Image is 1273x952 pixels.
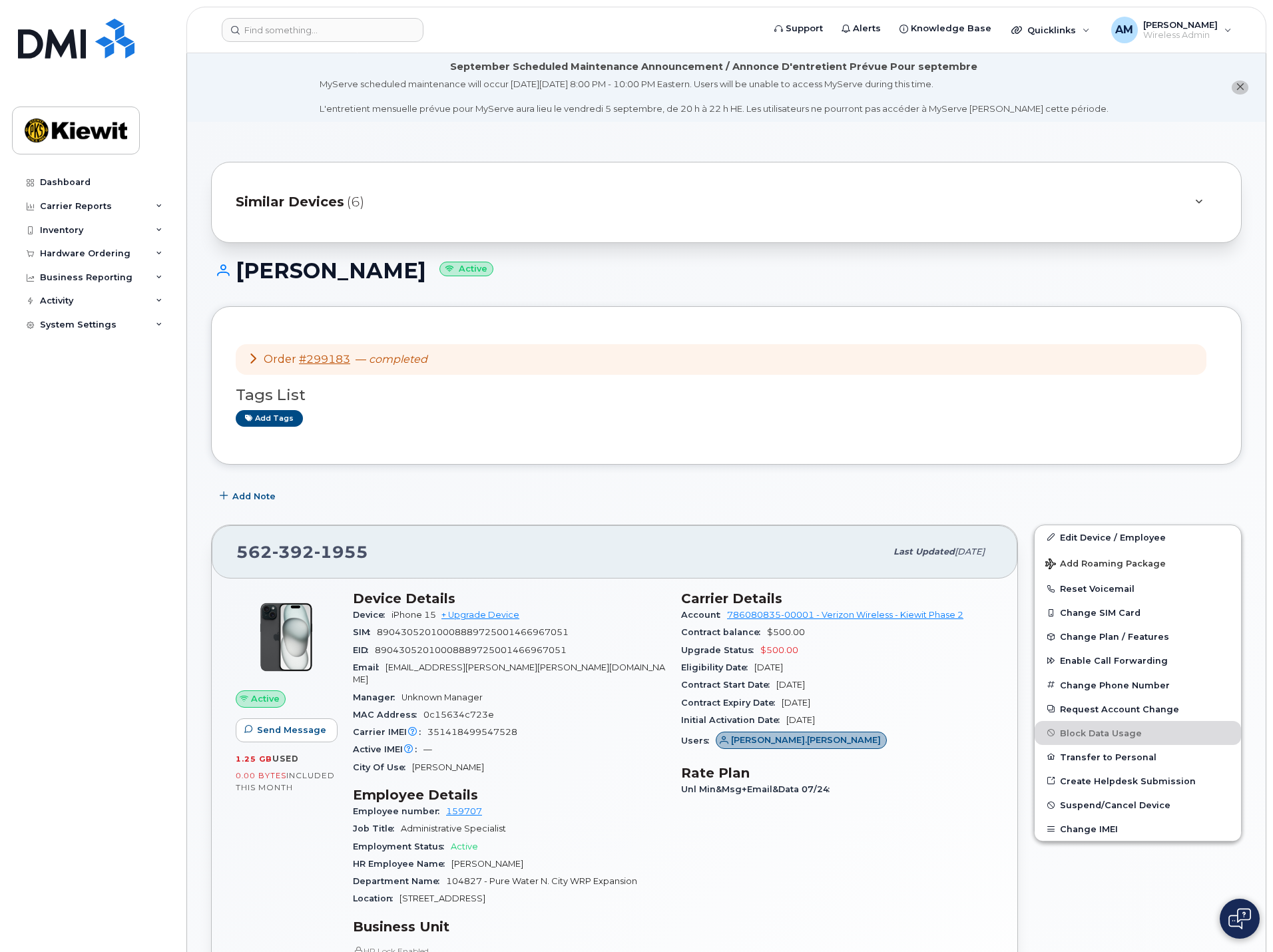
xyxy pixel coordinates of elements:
[786,715,815,725] span: [DATE]
[353,710,423,720] span: MAC Address
[211,259,1242,282] h1: [PERSON_NAME]
[391,610,436,620] span: iPhone 15
[1035,577,1241,600] button: Reset Voicemail
[375,645,567,655] span: 89043052010008889725001466967051
[681,784,836,794] span: Unl Min&Msg+Email&Data 07/24
[1035,549,1241,577] button: Add Roaming Package
[257,724,326,736] span: Send Message
[236,771,286,780] span: 0.00 Bytes
[353,919,665,935] h3: Business Unit
[353,859,451,869] span: HR Employee Name
[1035,745,1241,769] button: Transfer to Personal
[353,893,399,903] span: Location
[369,353,427,365] em: completed
[1045,559,1166,571] span: Add Roaming Package
[1035,525,1241,549] a: Edit Device / Employee
[441,610,519,620] a: + Upgrade Device
[727,610,963,620] a: 786080835-00001 - Verizon Wireless - Kiewit Phase 2
[1035,624,1241,648] button: Change Plan / Features
[353,627,377,637] span: SIM
[446,876,637,886] span: 104827 - Pure Water N. City WRP Expansion
[412,762,484,772] span: [PERSON_NAME]
[1035,793,1241,817] button: Suspend/Cancel Device
[1228,908,1251,929] img: Open chat
[776,680,805,690] span: [DATE]
[681,662,754,672] span: Eligibility Date
[1060,656,1168,666] span: Enable Call Forwarding
[731,734,881,746] span: [PERSON_NAME].[PERSON_NAME]
[716,736,887,746] a: [PERSON_NAME].[PERSON_NAME]
[427,727,517,737] span: 351418499547528
[401,824,506,833] span: Administrative Specialist
[399,893,485,903] span: [STREET_ADDRESS]
[423,710,494,720] span: 0c15634c723e
[251,692,280,705] span: Active
[353,787,665,803] h3: Employee Details
[314,542,368,562] span: 1955
[782,698,810,708] span: [DATE]
[347,192,364,212] span: (6)
[681,736,716,746] span: Users
[451,841,478,851] span: Active
[246,597,326,677] img: iPhone_15_Black.png
[236,542,368,562] span: 562
[353,662,385,672] span: Email
[760,645,798,655] span: $500.00
[236,754,272,764] span: 1.25 GB
[356,353,427,365] span: —
[272,754,299,764] span: used
[1035,697,1241,721] button: Request Account Change
[353,610,391,620] span: Device
[264,353,296,365] span: Order
[1035,648,1241,672] button: Enable Call Forwarding
[681,610,727,620] span: Account
[893,547,955,557] span: Last updated
[1035,817,1241,841] button: Change IMEI
[1060,800,1170,810] span: Suspend/Cancel Device
[1035,600,1241,624] button: Change SIM Card
[353,744,423,754] span: Active IMEI
[754,662,783,672] span: [DATE]
[236,410,303,427] a: Add tags
[353,841,451,851] span: Employment Status
[450,60,977,74] div: September Scheduled Maintenance Announcement / Annonce D'entretient Prévue Pour septembre
[1035,721,1241,745] button: Block Data Usage
[353,806,446,816] span: Employee number
[767,627,805,637] span: $500.00
[681,715,786,725] span: Initial Activation Date
[1060,632,1169,642] span: Change Plan / Features
[1035,769,1241,793] a: Create Helpdesk Submission
[681,698,782,708] span: Contract Expiry Date
[1232,81,1248,95] button: close notification
[272,542,314,562] span: 392
[353,591,665,606] h3: Device Details
[681,765,993,781] h3: Rate Plan
[236,192,344,212] span: Similar Devices
[681,591,993,606] h3: Carrier Details
[439,262,493,277] small: Active
[451,859,523,869] span: [PERSON_NAME]
[211,485,287,509] button: Add Note
[353,692,401,702] span: Manager
[423,744,432,754] span: —
[353,762,412,772] span: City Of Use
[353,645,375,655] span: EID
[353,727,427,737] span: Carrier IMEI
[955,547,985,557] span: [DATE]
[236,387,1217,403] h3: Tags List
[299,353,350,365] a: #299183
[681,680,776,690] span: Contract Start Date
[236,718,338,742] button: Send Message
[320,78,1109,115] div: MyServe scheduled maintenance will occur [DATE][DATE] 8:00 PM - 10:00 PM Eastern. Users will be u...
[353,876,446,886] span: Department Name
[353,662,665,684] span: [EMAIL_ADDRESS][PERSON_NAME][PERSON_NAME][DOMAIN_NAME]
[681,645,760,655] span: Upgrade Status
[353,824,401,833] span: Job Title
[446,806,482,816] a: 159707
[681,627,767,637] span: Contract balance
[1035,673,1241,697] button: Change Phone Number
[232,490,276,503] span: Add Note
[377,627,569,637] span: 89043052010008889725001466967051
[401,692,483,702] span: Unknown Manager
